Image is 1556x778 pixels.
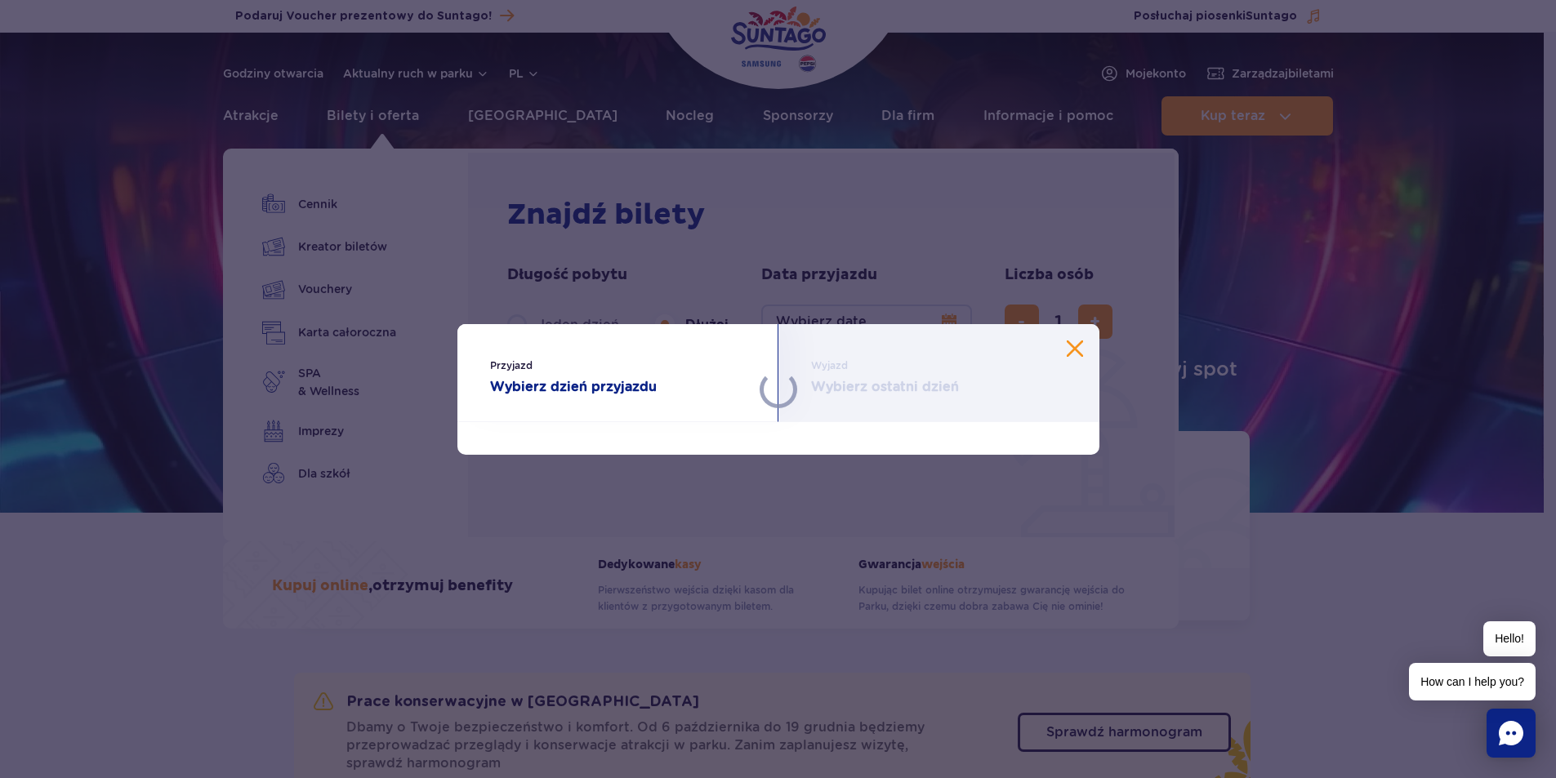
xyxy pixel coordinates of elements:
[1483,621,1536,656] span: Hello!
[1409,663,1536,700] span: How can I help you?
[490,358,745,374] span: Przyjazd
[490,377,745,397] strong: Wybierz dzień przyjazdu
[811,358,1067,374] span: Wyjazd
[811,377,1067,397] strong: Wybierz ostatni dzień
[1067,340,1083,357] button: Zamknij kalendarz
[1487,709,1536,758] div: Chat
